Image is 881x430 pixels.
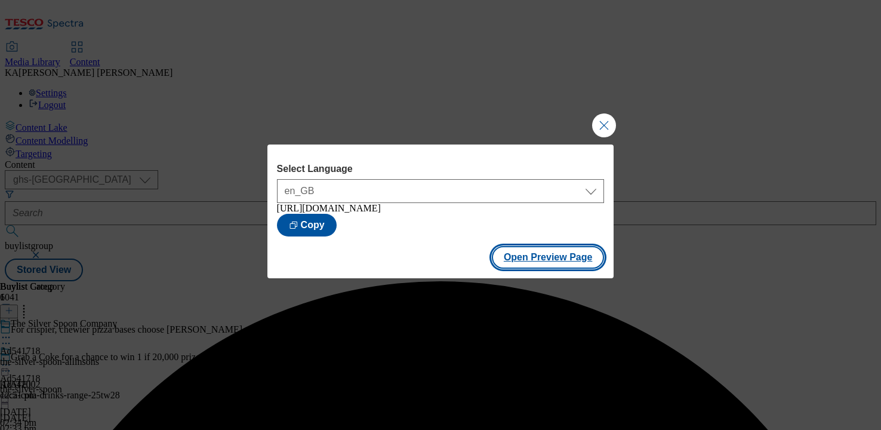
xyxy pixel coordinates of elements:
[592,113,616,137] button: Close Modal
[277,164,605,174] label: Select Language
[267,145,614,278] div: Modal
[277,214,337,236] button: Copy
[277,203,605,214] div: [URL][DOMAIN_NAME]
[492,246,605,269] button: Open Preview Page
